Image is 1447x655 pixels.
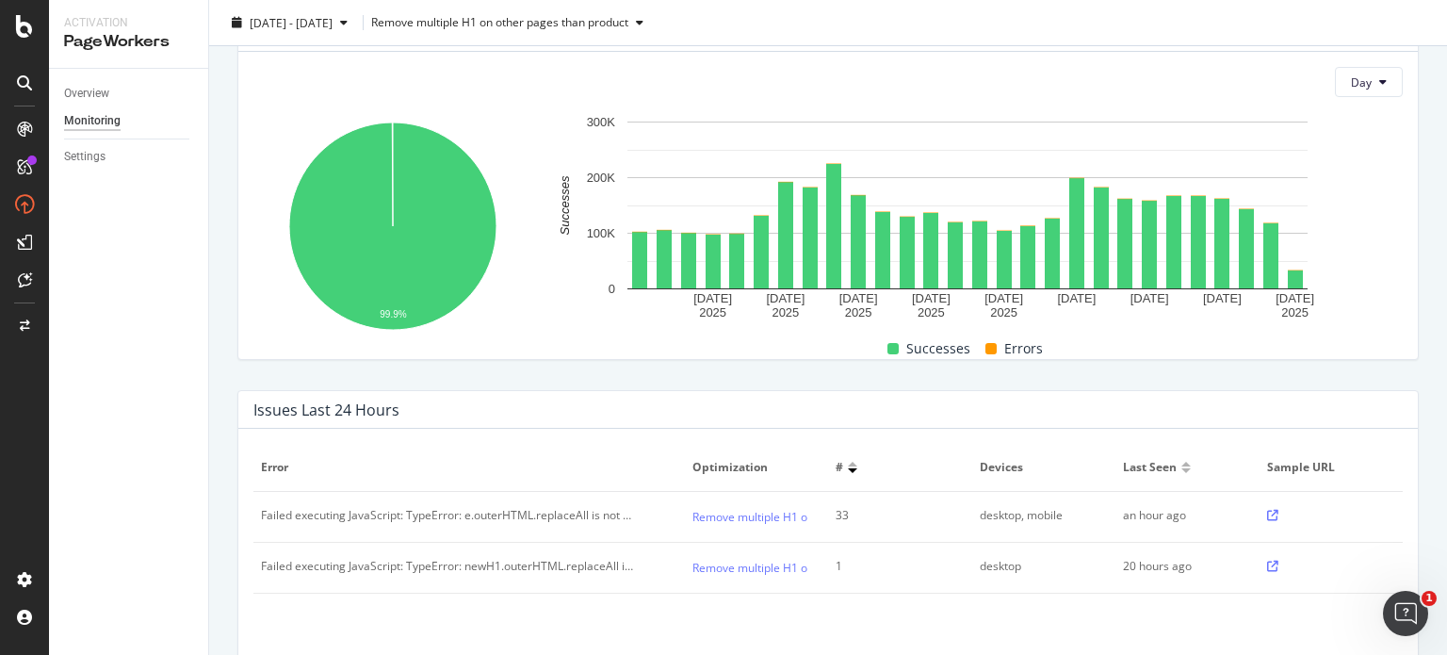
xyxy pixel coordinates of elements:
[371,8,651,38] button: Remove multiple H1 on other pages than product
[380,310,406,320] text: 99.9%
[543,112,1392,321] svg: A chart.
[64,15,193,31] div: Activation
[250,14,333,30] span: [DATE] - [DATE]
[990,306,1017,320] text: 2025
[371,17,628,28] div: Remove multiple H1 on other pages than product
[261,558,635,575] div: Failed executing JavaScript: TypeError: newH1.outerHTML.replaceAll is not a function
[699,306,726,320] text: 2025
[64,111,121,131] div: Monitoring
[64,111,195,131] a: Monitoring
[772,306,799,320] text: 2025
[64,84,109,104] div: Overview
[1335,67,1403,97] button: Day
[692,558,950,578] a: Remove multiple H1 on other pages than product
[692,459,817,476] span: Optimization
[587,171,616,185] text: 200K
[1130,291,1169,305] text: [DATE]
[692,507,950,527] a: Remove multiple H1 on other pages than product
[693,291,732,305] text: [DATE]
[1057,291,1096,305] text: [DATE]
[253,401,399,419] div: Issues Last 24 Hours
[906,337,970,360] span: Successes
[224,8,355,38] button: [DATE] - [DATE]
[1123,558,1239,575] div: 20 hours ago
[836,558,951,575] div: 1
[836,459,843,476] span: #
[64,31,193,53] div: PageWorkers
[845,306,872,320] text: 2025
[1281,306,1309,320] text: 2025
[980,459,1104,476] span: Devices
[558,175,572,235] text: Successes
[1123,507,1239,524] div: an hour ago
[1203,291,1242,305] text: [DATE]
[587,115,616,129] text: 300K
[64,84,195,104] a: Overview
[980,507,1096,524] div: desktop, mobile
[912,291,951,305] text: [DATE]
[1422,591,1437,606] span: 1
[253,112,531,344] svg: A chart.
[261,507,635,524] div: Failed executing JavaScript: TypeError: e.outerHTML.replaceAll is not a function
[587,226,616,240] text: 100K
[836,507,951,524] div: 33
[766,291,805,305] text: [DATE]
[1004,337,1043,360] span: Errors
[1267,459,1391,476] span: Sample URL
[980,558,1096,575] div: desktop
[1351,74,1372,90] span: Day
[1276,291,1314,305] text: [DATE]
[609,282,615,296] text: 0
[839,291,878,305] text: [DATE]
[64,147,195,167] a: Settings
[64,147,106,167] div: Settings
[984,291,1023,305] text: [DATE]
[261,459,673,476] span: Error
[1383,591,1428,636] iframe: Intercom live chat
[918,306,945,320] text: 2025
[1123,459,1177,476] span: Last seen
